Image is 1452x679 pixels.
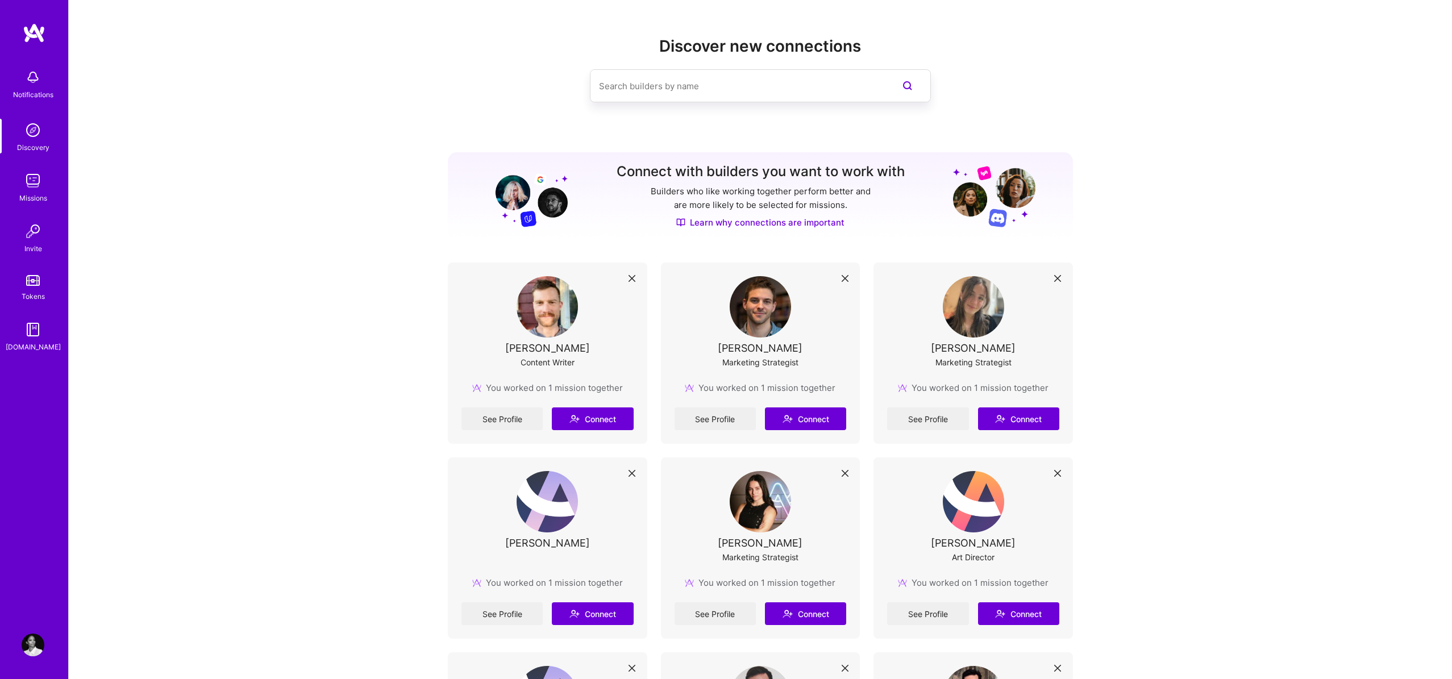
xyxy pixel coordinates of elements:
i: icon Connect [783,414,793,424]
a: See Profile [675,602,756,625]
img: User Avatar [517,276,578,338]
img: User Avatar [730,471,791,532]
i: icon Close [1054,470,1061,477]
button: Connect [552,407,633,430]
div: Tokens [22,290,45,302]
div: [PERSON_NAME] [505,342,590,354]
h3: Connect with builders you want to work with [617,164,905,180]
div: Discovery [17,141,49,153]
a: See Profile [461,407,543,430]
div: You worked on 1 mission together [472,577,623,589]
img: mission icon [898,384,907,393]
div: Notifications [13,89,53,101]
img: bell [22,66,44,89]
div: Missions [19,192,47,204]
i: icon Connect [569,414,580,424]
img: mission icon [898,578,907,588]
i: icon Connect [783,609,793,619]
a: User Avatar [19,634,47,656]
i: icon Connect [995,609,1005,619]
i: icon Connect [569,609,580,619]
div: Invite [24,243,42,255]
div: You worked on 1 mission together [685,577,835,589]
a: Learn why connections are important [676,216,844,228]
button: Connect [765,602,846,625]
div: [PERSON_NAME] [718,342,802,354]
img: Invite [22,220,44,243]
div: Art Director [952,551,995,563]
div: Marketing Strategist [935,356,1012,368]
a: See Profile [675,407,756,430]
div: You worked on 1 mission together [898,382,1049,394]
i: icon Close [1054,275,1061,282]
div: Content Writer [521,356,575,368]
img: mission icon [472,384,481,393]
button: Connect [978,602,1059,625]
img: Grow your network [485,165,568,227]
button: Connect [552,602,633,625]
i: icon Close [629,470,635,477]
i: icon Close [629,275,635,282]
img: Discover [676,218,685,227]
img: guide book [22,318,44,341]
a: See Profile [461,602,543,625]
img: User Avatar [943,276,1004,338]
div: [PERSON_NAME] [931,342,1016,354]
img: mission icon [472,578,481,588]
i: icon Close [1054,665,1061,672]
div: [DOMAIN_NAME] [6,341,61,353]
i: icon Close [842,470,848,477]
img: User Avatar [517,471,578,532]
img: logo [23,23,45,43]
a: See Profile [887,407,968,430]
img: Grow your network [953,165,1035,227]
p: Builders who like working together perform better and are more likely to be selected for missions. [648,185,873,212]
div: You worked on 1 mission together [685,382,835,394]
div: You worked on 1 mission together [472,382,623,394]
div: Marketing Strategist [722,356,798,368]
i: icon Connect [995,414,1005,424]
button: Connect [978,407,1059,430]
img: User Avatar [22,634,44,656]
input: Search builders by name [599,72,876,101]
i: icon Close [629,665,635,672]
img: User Avatar [943,471,1004,532]
img: User Avatar [730,276,791,338]
img: mission icon [685,384,694,393]
i: icon Close [842,665,848,672]
h2: Discover new connections [448,37,1073,56]
div: [PERSON_NAME] [931,537,1016,549]
a: See Profile [887,602,968,625]
i: icon SearchPurple [901,79,914,93]
div: [PERSON_NAME] [718,537,802,549]
div: [PERSON_NAME] [505,537,590,549]
img: tokens [26,275,40,286]
img: mission icon [685,578,694,588]
button: Connect [765,407,846,430]
img: discovery [22,119,44,141]
div: You worked on 1 mission together [898,577,1049,589]
div: Marketing Strategist [722,551,798,563]
img: teamwork [22,169,44,192]
i: icon Close [842,275,848,282]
